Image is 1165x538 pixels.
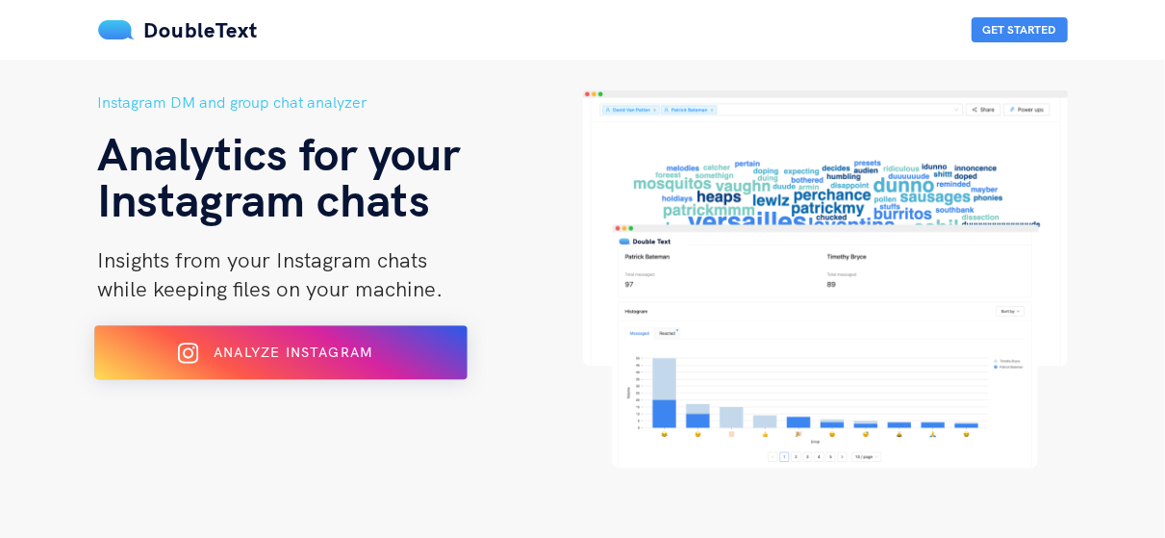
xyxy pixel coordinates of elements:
img: hero [583,90,1068,469]
span: Instagram chats [98,170,431,228]
span: DoubleText [144,16,259,43]
button: Get Started [972,17,1068,42]
span: Analytics for your [98,124,461,182]
h5: Instagram DM and group chat analyzer [98,90,583,115]
button: Analyze Instagram [94,326,468,380]
span: Insights from your Instagram chats [98,246,428,273]
img: mS3x8y1f88AAAAABJRU5ErkJggg== [98,20,135,39]
span: Analyze Instagram [214,344,372,361]
a: Analyze Instagram [98,351,464,369]
span: while keeping files on your machine. [98,275,443,302]
a: DoubleText [98,16,259,43]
